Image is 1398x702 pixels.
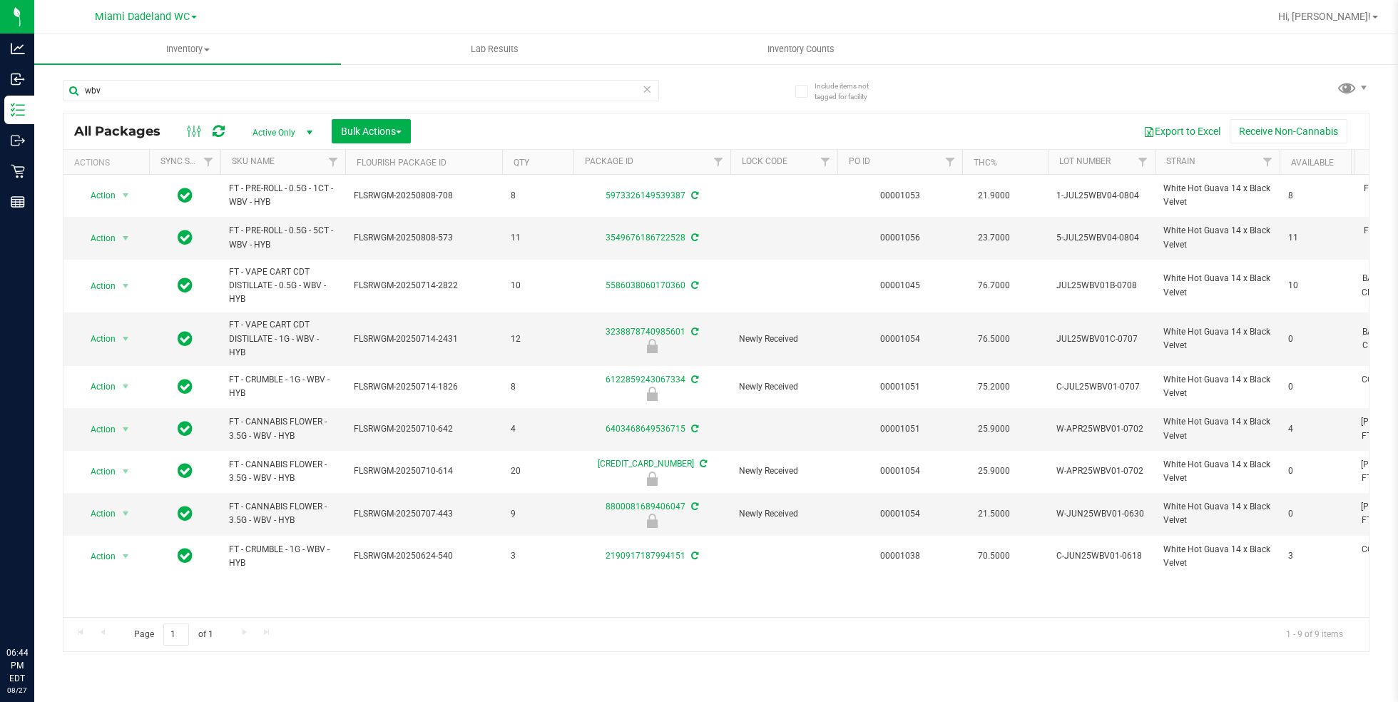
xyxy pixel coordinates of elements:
[571,339,733,353] div: Newly Received
[357,158,447,168] a: Flourish Package ID
[606,280,685,290] a: 5586038060170360
[739,332,829,346] span: Newly Received
[971,329,1017,350] span: 76.5000
[585,156,633,166] a: Package ID
[95,11,190,23] span: Miami Dadeland WC
[354,380,494,394] span: FLSRWGM-20250714-1826
[117,228,135,248] span: select
[1275,624,1354,645] span: 1 - 9 of 9 items
[689,327,698,337] span: Sync from Compliance System
[511,464,565,478] span: 20
[814,150,837,174] a: Filter
[1131,150,1155,174] a: Filter
[122,624,225,646] span: Page of 1
[178,377,193,397] span: In Sync
[939,150,962,174] a: Filter
[606,551,685,561] a: 2190917187994151
[1288,279,1342,292] span: 10
[1230,119,1347,143] button: Receive Non-Cannabis
[1163,543,1271,570] span: White Hot Guava 14 x Black Velvet
[178,228,193,248] span: In Sync
[511,189,565,203] span: 8
[11,133,25,148] inline-svg: Outbound
[117,276,135,296] span: select
[689,551,698,561] span: Sync from Compliance System
[1056,464,1146,478] span: W-APR25WBV01-0702
[739,507,829,521] span: Newly Received
[78,462,116,482] span: Action
[606,424,685,434] a: 6403468649536715
[571,387,733,401] div: Newly Received
[511,422,565,436] span: 4
[511,231,565,245] span: 11
[229,224,337,251] span: FT - PRE-ROLL - 0.5G - 5CT - WBV - HYB
[74,158,143,168] div: Actions
[78,504,116,524] span: Action
[63,80,659,101] input: Search Package ID, Item Name, SKU, Lot or Part Number...
[880,551,920,561] a: 00001038
[178,546,193,566] span: In Sync
[178,275,193,295] span: In Sync
[78,228,116,248] span: Action
[78,377,116,397] span: Action
[34,34,341,64] a: Inventory
[341,126,402,137] span: Bulk Actions
[1056,380,1146,394] span: C-JUL25WBV01-0707
[1163,224,1271,251] span: White Hot Guava 14 x Black Velvet
[511,507,565,521] span: 9
[1059,156,1111,166] a: Lot Number
[451,43,538,56] span: Lab Results
[6,646,28,685] p: 06:44 PM EDT
[78,546,116,566] span: Action
[11,41,25,56] inline-svg: Analytics
[1163,500,1271,527] span: White Hot Guava 14 x Black Velvet
[971,419,1017,439] span: 25.9000
[1166,156,1195,166] a: Strain
[34,43,341,56] span: Inventory
[1288,380,1342,394] span: 0
[78,185,116,205] span: Action
[229,500,337,527] span: FT - CANNABIS FLOWER - 3.5G - WBV - HYB
[178,504,193,524] span: In Sync
[11,195,25,209] inline-svg: Reports
[1056,279,1146,292] span: JUL25WBV01B-0708
[1163,415,1271,442] span: White Hot Guava 14 x Black Velvet
[1288,332,1342,346] span: 0
[178,461,193,481] span: In Sync
[971,275,1017,296] span: 76.7000
[1163,325,1271,352] span: White Hot Guava 14 x Black Velvet
[197,150,220,174] a: Filter
[511,279,565,292] span: 10
[707,150,730,174] a: Filter
[606,375,685,385] a: 6122859243067334
[880,280,920,290] a: 00001045
[971,461,1017,482] span: 25.9000
[229,373,337,400] span: FT - CRUMBLE - 1G - WBV - HYB
[117,504,135,524] span: select
[11,72,25,86] inline-svg: Inbound
[571,472,733,486] div: Newly Received
[849,156,870,166] a: PO ID
[14,588,57,631] iframe: Resource center
[117,419,135,439] span: select
[354,464,494,478] span: FLSRWGM-20250710-614
[815,81,886,102] span: Include items not tagged for facility
[163,624,189,646] input: 1
[1056,231,1146,245] span: 5-JUL25WBV04-0804
[1288,507,1342,521] span: 0
[1288,422,1342,436] span: 4
[571,514,733,528] div: Newly Received
[1288,231,1342,245] span: 11
[606,327,685,337] a: 3238878740985601
[971,185,1017,206] span: 21.9000
[229,318,337,360] span: FT - VAPE CART CDT DISTILLATE - 1G - WBV - HYB
[332,119,411,143] button: Bulk Actions
[511,549,565,563] span: 3
[232,156,275,166] a: SKU Name
[178,185,193,205] span: In Sync
[511,332,565,346] span: 12
[178,419,193,439] span: In Sync
[880,466,920,476] a: 00001054
[341,34,648,64] a: Lab Results
[1056,549,1146,563] span: C-JUN25WBV01-0618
